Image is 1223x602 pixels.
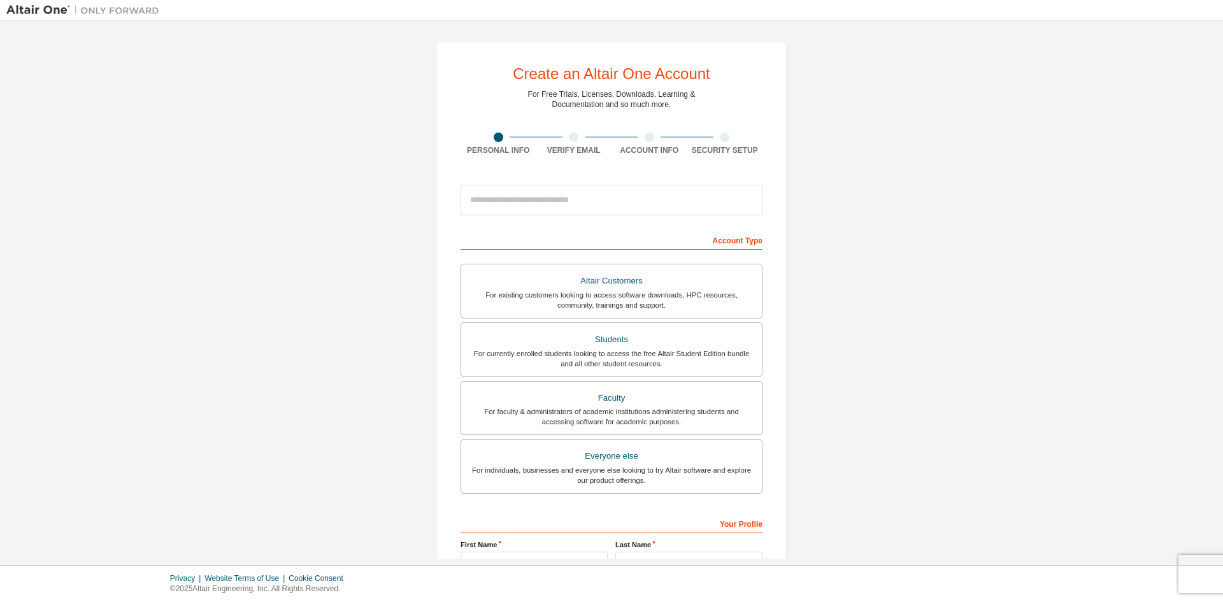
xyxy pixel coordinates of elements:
div: For Free Trials, Licenses, Downloads, Learning & Documentation and so much more. [528,89,696,110]
div: Privacy [170,573,204,584]
div: Create an Altair One Account [513,66,710,82]
div: Your Profile [461,513,762,533]
div: Security Setup [687,145,763,155]
img: Altair One [6,4,166,17]
div: Altair Customers [469,272,754,290]
div: Verify Email [536,145,612,155]
div: For individuals, businesses and everyone else looking to try Altair software and explore our prod... [469,465,754,485]
div: Account Type [461,229,762,250]
div: Faculty [469,389,754,407]
label: Last Name [615,540,762,550]
p: © 2025 Altair Engineering, Inc. All Rights Reserved. [170,584,351,594]
div: Cookie Consent [289,573,350,584]
div: Students [469,331,754,348]
div: Account Info [611,145,687,155]
label: First Name [461,540,608,550]
div: Everyone else [469,447,754,465]
div: Website Terms of Use [204,573,289,584]
div: For currently enrolled students looking to access the free Altair Student Edition bundle and all ... [469,348,754,369]
div: Personal Info [461,145,536,155]
div: For existing customers looking to access software downloads, HPC resources, community, trainings ... [469,290,754,310]
div: For faculty & administrators of academic institutions administering students and accessing softwa... [469,406,754,427]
